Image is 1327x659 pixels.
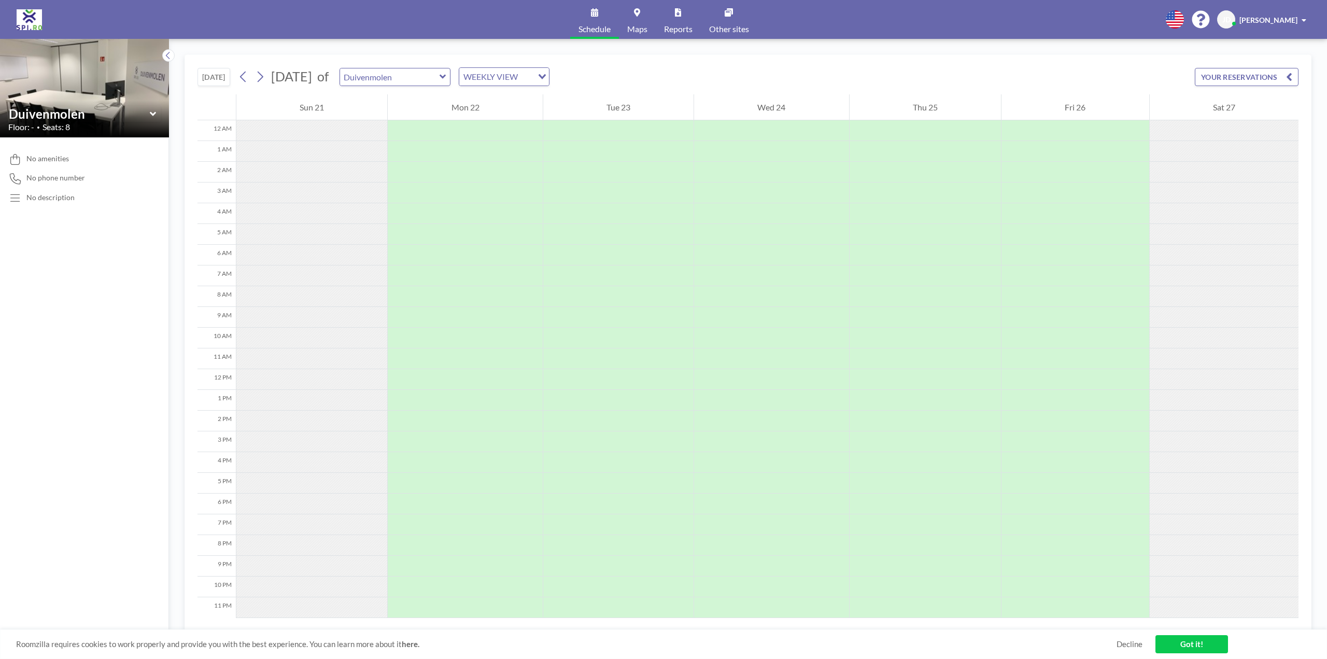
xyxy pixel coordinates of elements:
[197,328,236,348] div: 10 AM
[197,431,236,452] div: 3 PM
[197,411,236,431] div: 2 PM
[694,94,849,120] div: Wed 24
[197,494,236,514] div: 6 PM
[627,25,647,33] span: Maps
[1155,635,1228,653] a: Got it!
[197,265,236,286] div: 7 AM
[1117,639,1142,649] a: Decline
[197,577,236,597] div: 10 PM
[43,122,70,132] span: Seats: 8
[578,25,611,33] span: Schedule
[197,473,236,494] div: 5 PM
[197,597,236,618] div: 11 PM
[26,154,69,163] span: No amenities
[17,9,42,30] img: organization-logo
[9,106,150,121] input: Duivenmolen
[8,122,34,132] span: Floor: -
[197,307,236,328] div: 9 AM
[1195,68,1298,86] button: YOUR RESERVATIONS
[271,68,312,84] span: [DATE]
[26,173,85,183] span: No phone number
[850,94,1001,120] div: Thu 25
[197,514,236,535] div: 7 PM
[197,68,230,86] button: [DATE]
[664,25,693,33] span: Reports
[197,203,236,224] div: 4 AM
[197,245,236,265] div: 6 AM
[461,70,520,83] span: WEEKLY VIEW
[388,94,542,120] div: Mon 22
[197,183,236,203] div: 3 AM
[26,193,75,202] div: No description
[340,68,440,86] input: Duivenmolen
[37,124,40,131] span: •
[1150,94,1298,120] div: Sat 27
[197,348,236,369] div: 11 AM
[1239,16,1297,24] span: [PERSON_NAME]
[543,94,694,120] div: Tue 23
[459,68,549,86] div: Search for option
[709,25,749,33] span: Other sites
[197,556,236,577] div: 9 PM
[197,224,236,245] div: 5 AM
[402,639,419,649] a: here.
[1001,94,1149,120] div: Fri 26
[197,141,236,162] div: 1 AM
[16,639,1117,649] span: Roomzilla requires cookies to work properly and provide you with the best experience. You can lea...
[197,120,236,141] div: 12 AM
[236,94,387,120] div: Sun 21
[521,70,532,83] input: Search for option
[197,286,236,307] div: 8 AM
[1222,15,1231,24] span: JD
[197,369,236,390] div: 12 PM
[197,535,236,556] div: 8 PM
[317,68,329,85] span: of
[197,452,236,473] div: 4 PM
[197,162,236,183] div: 2 AM
[197,390,236,411] div: 1 PM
